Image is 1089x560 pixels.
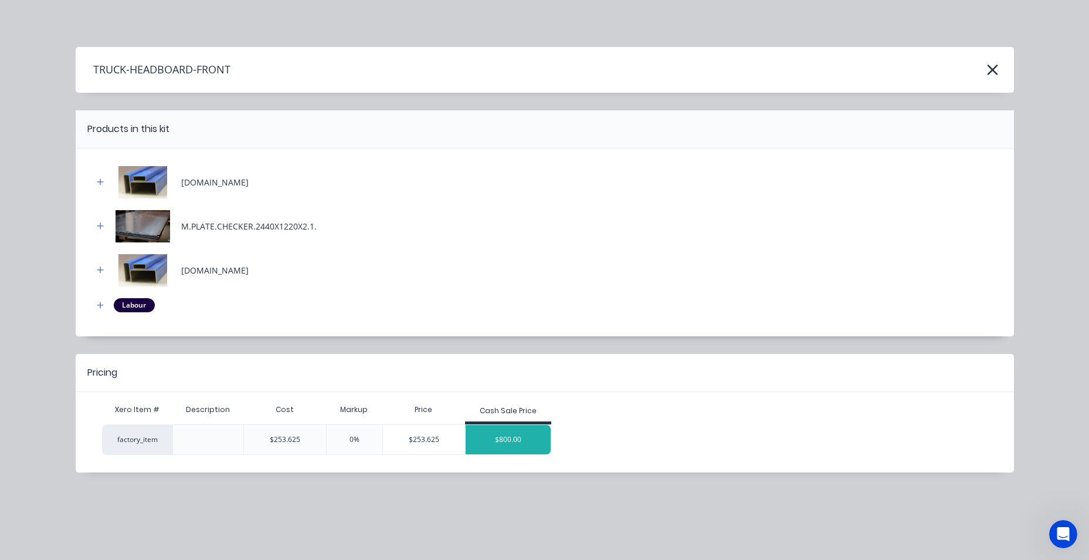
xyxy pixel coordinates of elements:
div: Labour [114,298,155,312]
div: Markup [326,398,382,421]
div: $253.625 [383,425,465,454]
div: Products in this kit [87,122,169,136]
div: 0% [326,424,382,455]
div: Description [177,395,239,424]
div: $800.00 [466,425,551,454]
iframe: Intercom live chat [1049,520,1077,548]
div: Xero Item # [102,398,172,421]
img: M.RHS.50X50X2.BLUE [114,254,172,286]
div: $253.625 [243,424,326,455]
div: Cost [243,398,326,421]
div: Pricing [87,366,117,380]
h4: TRUCK-HEADBOARD-FRONT [76,59,230,81]
div: [DOMAIN_NAME] [181,264,249,276]
div: Cash Sale Price [480,406,537,416]
div: [DOMAIN_NAME] [181,176,249,188]
img: M.PLATE.CHECKER.2440X1220X2.1. [114,210,172,242]
img: M.RHS.75X50X2.BLUE [114,166,172,198]
div: Price [382,398,465,421]
div: M.PLATE.CHECKER.2440X1220X2.1. [181,220,317,232]
div: factory_item [102,424,172,455]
